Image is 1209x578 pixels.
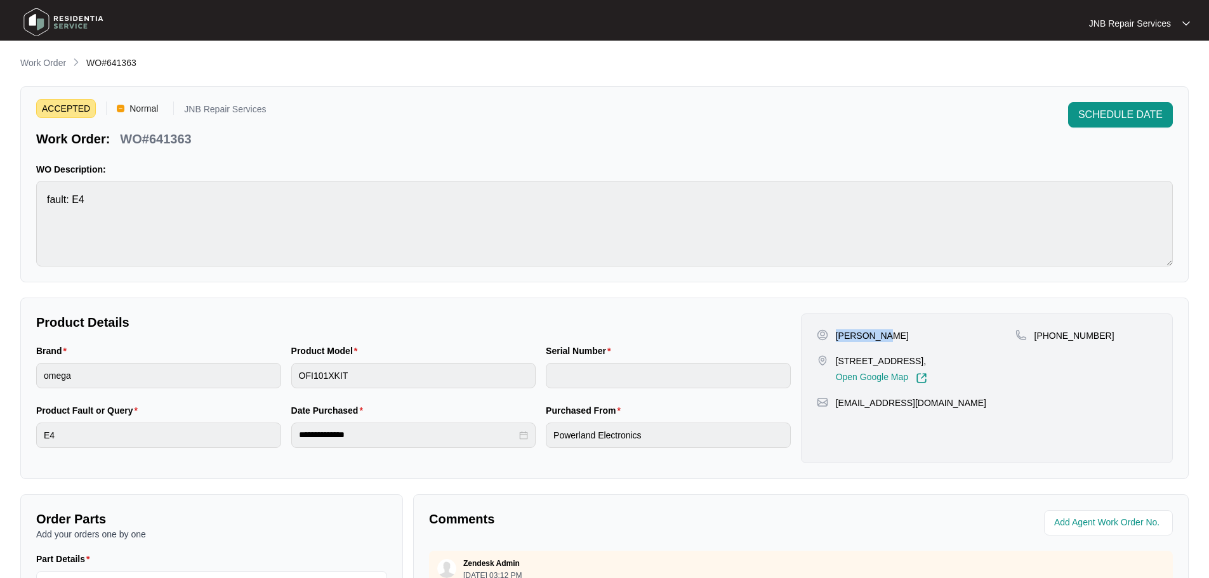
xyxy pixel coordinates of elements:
span: SCHEDULE DATE [1078,107,1163,122]
label: Product Fault or Query [36,404,143,417]
p: [PERSON_NAME] [836,329,909,342]
a: Work Order [18,56,69,70]
label: Part Details [36,553,95,565]
input: Purchased From [546,423,791,448]
input: Product Fault or Query [36,423,281,448]
p: Zendesk Admin [463,558,520,568]
label: Product Model [291,345,363,357]
label: Purchased From [546,404,626,417]
img: Link-External [916,372,927,384]
img: map-pin [817,355,828,366]
label: Brand [36,345,72,357]
p: [STREET_ADDRESS], [836,355,927,367]
input: Date Purchased [299,428,517,442]
textarea: fault: E4 [36,181,1173,266]
img: map-pin [817,397,828,408]
img: map-pin [1015,329,1027,341]
input: Brand [36,363,281,388]
img: user-pin [817,329,828,341]
a: Open Google Map [836,372,927,384]
p: Add your orders one by one [36,528,387,541]
p: JNB Repair Services [1089,17,1171,30]
p: Order Parts [36,510,387,528]
input: Add Agent Work Order No. [1054,515,1165,530]
span: WO#641363 [86,58,136,68]
label: Date Purchased [291,404,368,417]
p: WO#641363 [120,130,191,148]
p: Comments [429,510,792,528]
input: Serial Number [546,363,791,388]
input: Product Model [291,363,536,388]
p: JNB Repair Services [184,105,266,118]
p: Work Order: [36,130,110,148]
p: Work Order [20,56,66,69]
img: residentia service logo [19,3,108,41]
p: [EMAIL_ADDRESS][DOMAIN_NAME] [836,397,986,409]
span: Normal [124,99,163,118]
span: ACCEPTED [36,99,96,118]
p: WO Description: [36,163,1173,176]
label: Serial Number [546,345,616,357]
img: dropdown arrow [1182,20,1190,27]
img: user.svg [437,559,456,578]
p: Product Details [36,313,791,331]
img: Vercel Logo [117,105,124,112]
p: [PHONE_NUMBER] [1034,329,1114,342]
button: SCHEDULE DATE [1068,102,1173,128]
img: chevron-right [71,57,81,67]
